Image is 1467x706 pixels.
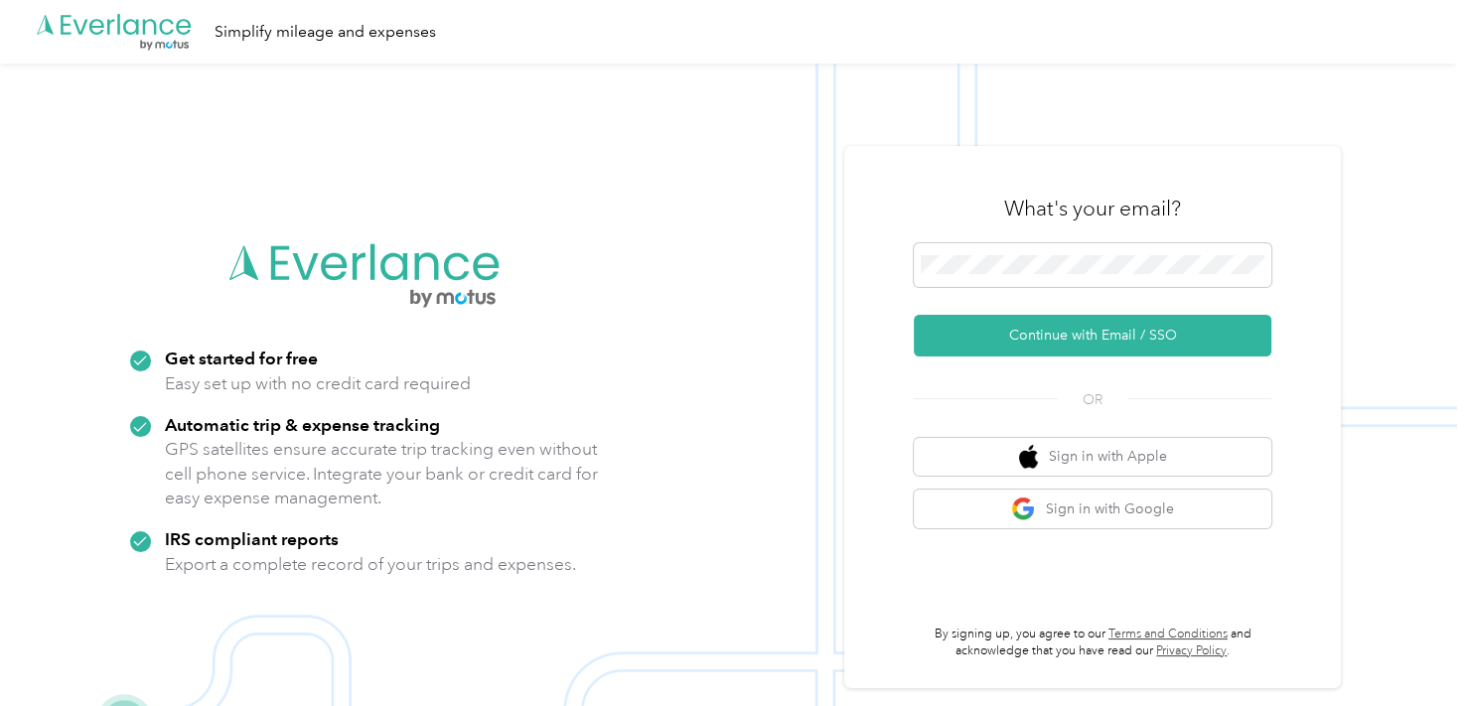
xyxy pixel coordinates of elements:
[914,626,1271,660] p: By signing up, you agree to our and acknowledge that you have read our .
[165,437,599,510] p: GPS satellites ensure accurate trip tracking even without cell phone service. Integrate your bank...
[165,371,471,396] p: Easy set up with no credit card required
[914,315,1271,356] button: Continue with Email / SSO
[165,348,318,368] strong: Get started for free
[165,552,576,577] p: Export a complete record of your trips and expenses.
[914,438,1271,477] button: apple logoSign in with Apple
[1011,496,1036,521] img: google logo
[1019,445,1039,470] img: apple logo
[1004,195,1181,222] h3: What's your email?
[165,414,440,435] strong: Automatic trip & expense tracking
[1156,643,1227,658] a: Privacy Policy
[165,528,339,549] strong: IRS compliant reports
[1058,389,1127,410] span: OR
[215,20,436,45] div: Simplify mileage and expenses
[1108,627,1228,641] a: Terms and Conditions
[914,490,1271,528] button: google logoSign in with Google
